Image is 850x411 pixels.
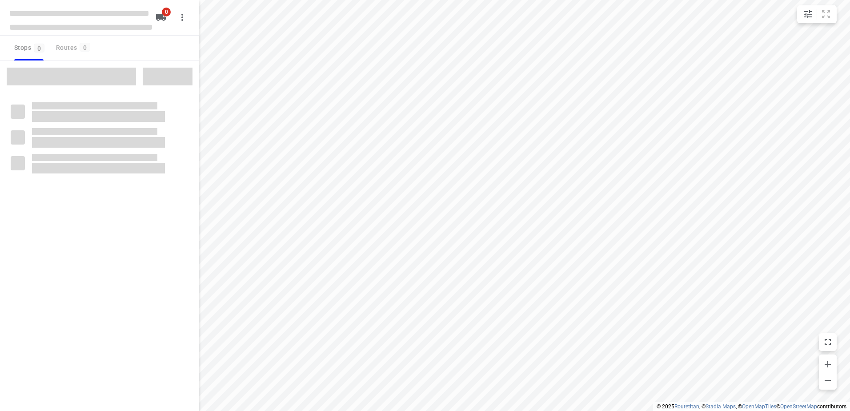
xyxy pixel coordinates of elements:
[674,403,699,410] a: Routetitan
[657,403,846,410] li: © 2025 , © , © © contributors
[797,5,837,23] div: small contained button group
[706,403,736,410] a: Stadia Maps
[780,403,817,410] a: OpenStreetMap
[742,403,776,410] a: OpenMapTiles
